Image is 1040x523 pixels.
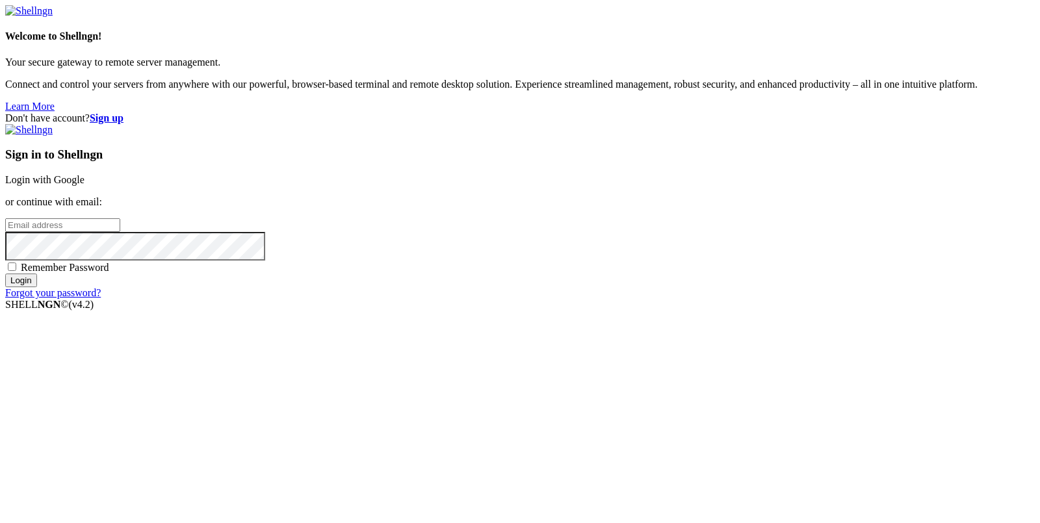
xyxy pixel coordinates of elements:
[5,274,37,287] input: Login
[5,174,84,185] a: Login with Google
[5,196,1035,208] p: or continue with email:
[5,218,120,232] input: Email address
[5,31,1035,42] h4: Welcome to Shellngn!
[5,101,55,112] a: Learn More
[5,5,53,17] img: Shellngn
[21,262,109,273] span: Remember Password
[69,299,94,310] span: 4.2.0
[5,147,1035,162] h3: Sign in to Shellngn
[5,79,1035,90] p: Connect and control your servers from anywhere with our powerful, browser-based terminal and remo...
[90,112,123,123] a: Sign up
[5,287,101,298] a: Forgot your password?
[5,57,1035,68] p: Your secure gateway to remote server management.
[38,299,61,310] b: NGN
[5,299,94,310] span: SHELL ©
[5,124,53,136] img: Shellngn
[5,112,1035,124] div: Don't have account?
[8,262,16,271] input: Remember Password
